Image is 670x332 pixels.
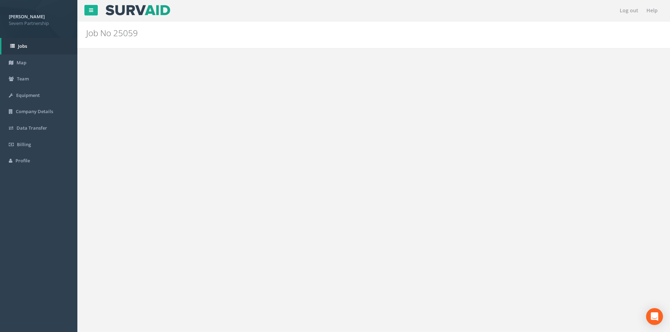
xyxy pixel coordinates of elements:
span: Team [17,76,29,82]
div: Open Intercom Messenger [646,308,663,325]
span: Profile [15,157,30,164]
span: Equipment [16,92,40,98]
a: [PERSON_NAME] Severn Partnership [9,12,69,26]
span: Data Transfer [17,125,47,131]
h2: Job No 25059 [86,28,564,38]
a: Jobs [1,38,77,54]
span: Company Details [16,108,53,115]
span: Map [17,59,26,66]
span: Severn Partnership [9,20,69,27]
span: Billing [17,141,31,148]
strong: [PERSON_NAME] [9,13,45,20]
span: Jobs [18,43,27,49]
